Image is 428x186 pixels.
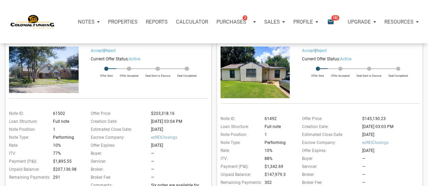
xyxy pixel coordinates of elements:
[298,155,360,162] div: Buyer:
[360,147,422,154] div: [DATE]
[97,71,116,78] div: Offer Sent
[385,71,411,78] div: Deal Completed
[344,11,380,32] button: Upgrade
[212,11,260,32] button: Purchases3
[263,139,293,146] div: Performing
[308,71,328,78] div: Offer Sent
[149,126,211,133] div: [DATE]
[327,18,335,26] i: email
[298,147,360,154] div: Offer Expires:
[353,71,385,78] div: Deal Sent to Escrow
[217,179,263,186] div: Remaining Payments:
[298,179,360,186] div: Broker Fee:
[74,11,104,32] a: Notes
[6,150,51,157] div: ITV:
[51,134,82,141] div: Performing
[302,48,327,53] span: |
[6,126,51,133] div: Note Position:
[87,134,149,141] div: Escrow Company:
[362,163,422,170] div: —
[216,19,246,25] p: Purchases
[221,46,290,98] img: 582974
[263,147,293,154] div: 10%
[91,57,129,61] span: Current Offer Status:
[151,134,211,141] span: ezREIClosings
[6,158,51,164] div: Payment (P&I):
[6,174,51,180] div: Remaining Payments:
[217,116,263,122] div: Note ID:
[263,155,293,162] div: 88%
[298,139,360,146] div: Escrow Company:
[116,71,142,78] div: Offer Accepted
[172,11,212,32] a: Calculator
[51,142,82,149] div: 10%
[362,171,422,178] div: —
[217,147,263,154] div: Rate:
[217,124,263,130] div: Loan Structure:
[348,19,371,25] p: Upgrade
[149,118,211,125] div: [DATE] 03:04 PM
[108,19,137,25] p: Properties
[51,126,82,133] div: 1
[289,11,322,32] button: Profile
[362,155,422,162] div: —
[264,19,280,25] p: Sales
[243,15,247,20] span: 3
[340,57,351,61] span: active
[9,46,79,93] img: 583015
[217,155,263,162] div: ITV:
[87,150,149,157] div: Buyer:
[149,110,211,117] div: $203,318.16
[87,110,149,117] div: Offer Price:
[217,171,263,178] div: Unpaid Balance:
[104,11,142,32] a: Properties
[51,118,82,125] div: Full note
[298,124,360,130] div: Creation Date:
[51,158,82,164] div: $1,895.55
[91,48,104,53] a: Accept
[174,71,200,78] div: Deal Completed
[263,179,293,186] div: 302
[380,11,423,32] button: Resources
[316,48,327,53] a: Reject
[87,174,149,180] div: Broker Fee:
[51,110,82,117] div: 61502
[328,71,353,78] div: Offer Accepted
[10,14,55,29] img: NoteUnlimited
[302,57,340,61] span: Current Offer Status:
[87,142,149,149] div: Offer Expires:
[362,139,422,146] span: ezREIClosings
[263,116,293,122] div: 61492
[87,166,149,172] div: Broker:
[78,19,95,25] p: Notes
[149,142,211,149] div: [DATE]
[263,124,293,130] div: Full note
[298,116,360,122] div: Offer Price:
[142,71,174,78] div: Deal Sent to Escrow
[151,158,211,164] div: —
[384,19,413,25] p: Resources
[298,171,360,178] div: Broker:
[87,118,149,125] div: Creation Date:
[217,163,263,170] div: Payment (P&I):
[217,139,263,146] div: Note Type:
[6,166,51,172] div: Unpaid Balance:
[263,163,293,170] div: $1,342.69
[151,175,154,180] span: —
[298,132,360,138] div: Estimated Close Date:
[217,132,263,138] div: Note Position:
[302,48,315,53] a: Accept
[360,116,422,122] div: $145,130.23
[51,150,82,157] div: 77%
[331,15,339,20] span: 182
[51,166,82,172] div: $207,136.98
[263,132,293,138] div: 1
[87,158,149,164] div: Servicer:
[293,19,313,25] p: Profile
[105,48,116,53] a: Reject
[298,163,360,170] div: Servicer:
